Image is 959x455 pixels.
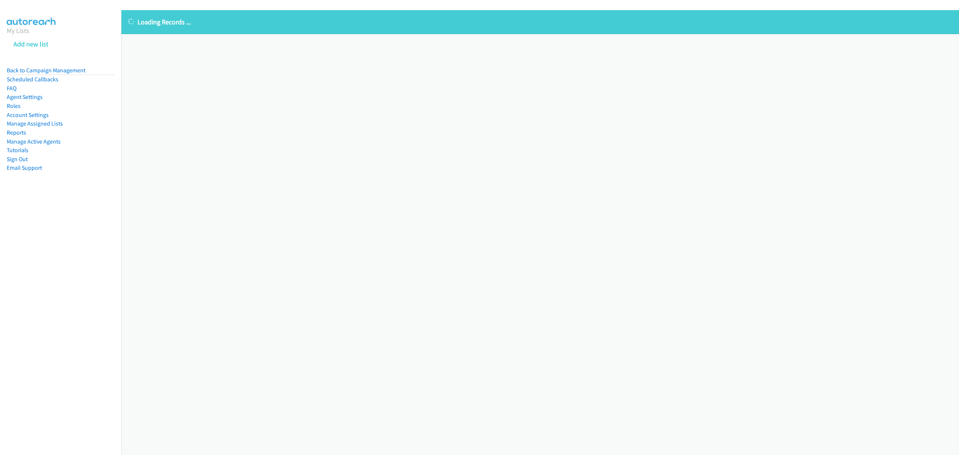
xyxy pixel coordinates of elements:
a: My Lists [7,26,29,35]
p: Loading Records ... [128,17,952,27]
a: FAQ [7,85,16,92]
a: Roles [7,102,21,109]
a: Tutorials [7,147,28,154]
a: Add new list [13,40,48,48]
a: Email Support [7,164,42,171]
a: Reports [7,129,26,136]
a: Account Settings [7,111,49,118]
a: Scheduled Callbacks [7,76,58,83]
a: Manage Assigned Lists [7,120,63,127]
a: Agent Settings [7,93,43,100]
a: Manage Active Agents [7,138,61,145]
a: Sign Out [7,156,28,163]
a: Back to Campaign Management [7,67,85,74]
